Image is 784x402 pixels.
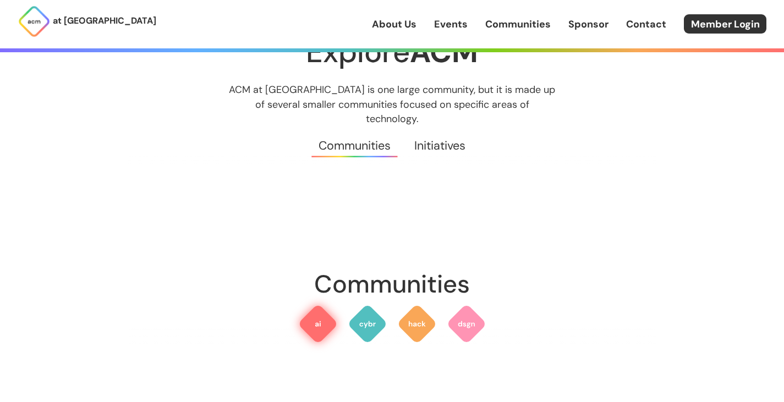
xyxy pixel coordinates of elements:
p: ACM at [GEOGRAPHIC_DATA] is one large community, but it is made up of several smaller communities... [219,82,566,125]
a: Communities [485,17,551,31]
img: ACM Design [447,304,486,344]
a: About Us [372,17,416,31]
a: Communities [306,126,402,166]
p: at [GEOGRAPHIC_DATA] [53,14,156,28]
a: Events [434,17,468,31]
img: ACM Cyber [348,304,387,344]
h2: Communities [128,265,656,304]
h1: Explore [128,36,656,68]
img: ACM AI [298,304,338,344]
a: Sponsor [568,17,608,31]
a: Initiatives [403,126,478,166]
img: ACM Hack [397,304,437,344]
a: Contact [626,17,666,31]
img: ACM Logo [18,5,51,38]
a: at [GEOGRAPHIC_DATA] [18,5,156,38]
a: Member Login [684,14,766,34]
